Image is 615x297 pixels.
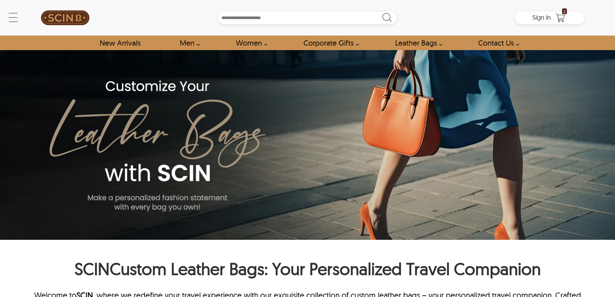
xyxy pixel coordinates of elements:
span: Sign in [532,13,551,21]
a: Shop Leather Bags [388,36,446,50]
h1: Custom Leather Bags: Your Personalized Travel Companion [31,258,584,282]
img: SCIN [41,3,89,32]
a: Shop Leather Corporate Gifts [296,36,363,50]
a: contact-us [471,36,523,50]
a: Shop Women Leather Jackets [229,36,271,50]
span: 2 [562,8,567,14]
a: Sign in [532,16,551,21]
a: SCIN [75,258,110,279]
a: Shopping Cart [554,13,567,23]
a: SCIN [31,3,100,32]
a: shop men's leather jackets [172,36,203,50]
a: Shop New Arrivals [92,36,148,50]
